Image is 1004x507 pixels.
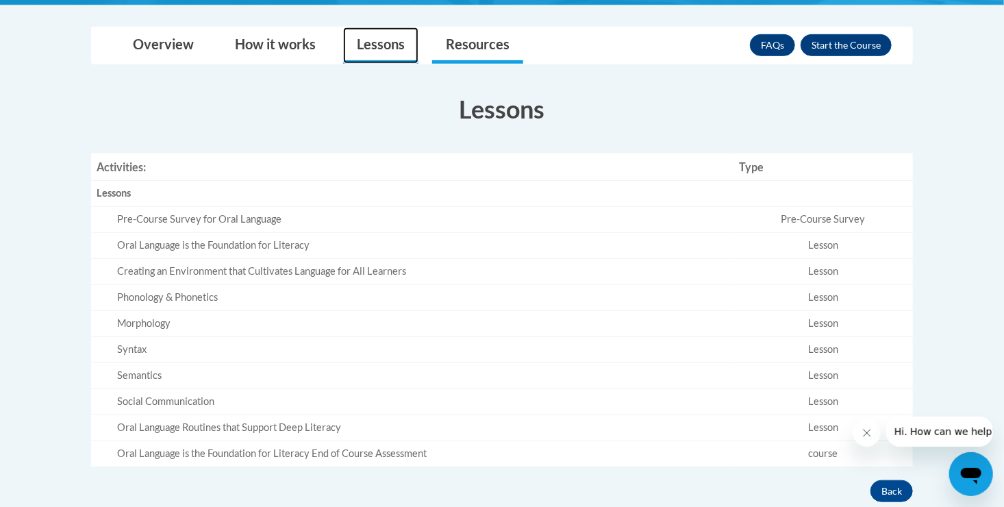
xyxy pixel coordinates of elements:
[117,264,728,279] div: Creating an Environment that Cultivates Language for All Learners
[886,417,993,447] iframe: Message from company
[91,92,913,126] h3: Lessons
[91,153,733,181] th: Activities:
[117,369,728,383] div: Semantics
[119,27,208,64] a: Overview
[853,419,881,447] iframe: Close message
[117,447,728,461] div: Oral Language is the Foundation for Literacy End of Course Assessment
[117,395,728,409] div: Social Communication
[801,34,892,56] button: Enroll
[733,259,913,285] td: Lesson
[870,480,913,502] button: Back
[733,363,913,389] td: Lesson
[733,153,913,181] th: Type
[221,27,329,64] a: How it works
[117,212,728,227] div: Pre-Course Survey for Oral Language
[343,27,418,64] a: Lessons
[733,233,913,259] td: Lesson
[117,343,728,357] div: Syntax
[733,285,913,311] td: Lesson
[733,311,913,337] td: Lesson
[8,10,111,21] span: Hi. How can we help?
[949,452,993,496] iframe: Button to launch messaging window
[97,186,728,201] div: Lessons
[733,207,913,233] td: Pre-Course Survey
[733,441,913,466] td: course
[117,421,728,435] div: Oral Language Routines that Support Deep Literacy
[733,415,913,441] td: Lesson
[432,27,523,64] a: Resources
[750,34,795,56] a: FAQs
[117,317,728,331] div: Morphology
[733,388,913,415] td: Lesson
[733,337,913,363] td: Lesson
[117,238,728,253] div: Oral Language is the Foundation for Literacy
[117,290,728,305] div: Phonology & Phonetics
